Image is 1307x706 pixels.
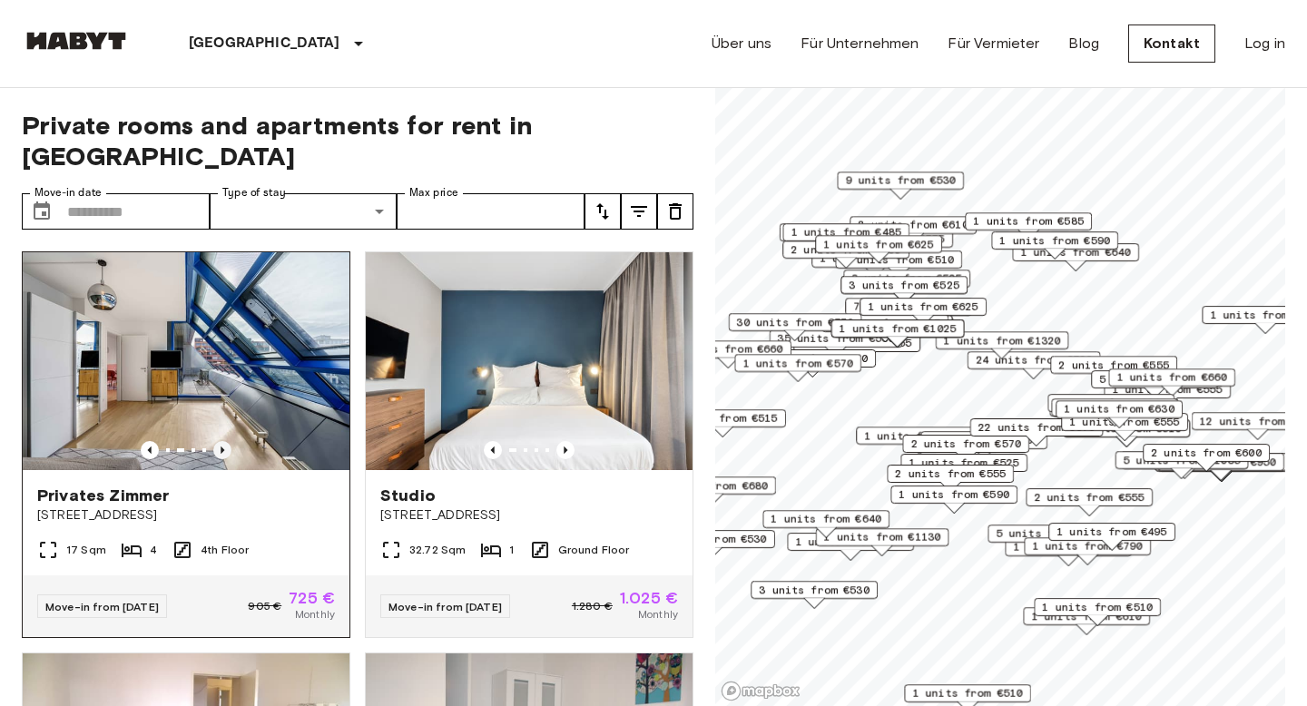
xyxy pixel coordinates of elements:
span: Studio [380,485,436,506]
span: 1 units from €625 [868,299,978,315]
button: Choose date [24,193,60,230]
div: Map marker [729,313,862,341]
span: 1 units from €640 [1020,244,1131,260]
div: Map marker [936,331,1069,359]
div: Map marker [887,465,1014,493]
span: 1 units from €590 [899,486,1009,503]
span: 2 units from €555 [1058,357,1169,373]
span: 1 units from €1130 [824,529,941,545]
div: Map marker [968,351,1101,379]
div: Map marker [749,349,876,378]
span: 9 units from €530 [845,172,956,189]
a: Mapbox logo [721,681,801,701]
div: Map marker [970,418,1104,446]
div: Map marker [1026,488,1153,516]
p: [GEOGRAPHIC_DATA] [189,33,340,54]
button: Previous image [484,441,502,459]
div: Map marker [1143,444,1270,472]
div: Map marker [1024,537,1151,565]
span: 1 units from €510 [912,685,1023,701]
div: Map marker [751,581,878,609]
div: Map marker [902,435,1029,463]
a: Blog [1068,33,1099,54]
div: Map marker [1056,400,1183,428]
div: Map marker [1091,370,1218,398]
span: Monthly [638,606,678,623]
span: 5 units from €590 [996,525,1106,542]
img: Habyt [22,32,131,50]
span: 1 units from €630 [1064,401,1174,417]
div: Map marker [837,172,964,200]
button: tune [585,193,621,230]
div: Map marker [1050,356,1177,384]
span: 2 units from €690 [757,350,868,367]
span: Privates Zimmer [37,485,169,506]
img: Marketing picture of unit DE-01-481-006-01 [366,252,693,470]
a: Marketing picture of unit DE-01-481-006-01Previous imagePrevious imageStudio[STREET_ADDRESS]32.72... [365,251,693,638]
div: Map marker [815,235,942,263]
span: 1 units from €610 [1031,608,1142,624]
div: Map marker [787,533,914,561]
span: 1 units from €585 [973,213,1084,230]
div: Map marker [900,454,1027,482]
div: Map marker [831,319,965,348]
div: Map marker [988,525,1115,553]
div: Map marker [850,216,977,244]
label: Move-in date [34,185,102,201]
div: Map marker [965,212,1092,240]
div: Map marker [991,231,1118,260]
div: Map marker [920,431,1047,459]
button: Previous image [141,441,159,459]
span: 2 units from €610 [858,217,968,233]
div: Map marker [840,276,968,304]
div: Map marker [782,240,909,269]
span: 2 units from €555 [1034,489,1145,505]
button: tune [657,193,693,230]
span: 4 units from €605 [929,432,1039,448]
div: Map marker [1047,394,1174,422]
span: Move-in from [DATE] [388,600,502,613]
span: 3 units from €525 [851,270,962,287]
span: 1 [509,542,514,558]
div: Map marker [843,270,970,298]
div: Map marker [782,223,909,251]
span: 3 units from €530 [759,582,870,598]
span: 30 units from €570 [737,314,854,330]
a: Für Vermieter [948,33,1039,54]
a: Log in [1244,33,1285,54]
div: Map marker [762,510,889,538]
span: 1 units from €570 [742,355,853,371]
span: 4 [150,542,157,558]
div: Map marker [1108,368,1235,397]
span: Monthly [295,606,335,623]
div: Map marker [1034,598,1161,626]
div: Map marker [845,298,972,326]
a: Über uns [712,33,771,54]
button: tune [621,193,657,230]
span: 2 units from €555 [895,466,1006,482]
span: 4th Floor [201,542,249,558]
div: Map marker [780,223,913,251]
span: 3 units from €525 [849,277,959,293]
span: 2 units from €570 [910,436,1021,452]
div: Map marker [734,354,861,382]
div: Map marker [659,409,786,437]
img: Marketing picture of unit DE-01-010-002-01HF [23,252,349,470]
span: 1 units from €660 [1116,369,1227,386]
span: 725 € [289,590,335,606]
div: Map marker [890,485,1017,514]
span: 1 units from €660 [673,341,783,358]
span: 7 units from €585 [853,299,964,315]
label: Type of stay [222,185,286,201]
span: 1.025 € [620,590,678,606]
span: Move-in from [DATE] [45,600,159,613]
span: 1 units from €525 [909,455,1019,471]
span: 6 units from €950 [1165,454,1276,470]
span: 2 units from €510 [843,251,954,268]
span: 1 units from €495 [1056,524,1167,540]
div: Map marker [664,340,791,368]
a: Marketing picture of unit DE-01-010-002-01HFMarketing picture of unit DE-01-010-002-01HFPrevious ... [22,251,350,638]
div: Map marker [860,298,987,326]
span: 1 units from €790 [1032,538,1143,554]
a: Kontakt [1128,25,1215,63]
